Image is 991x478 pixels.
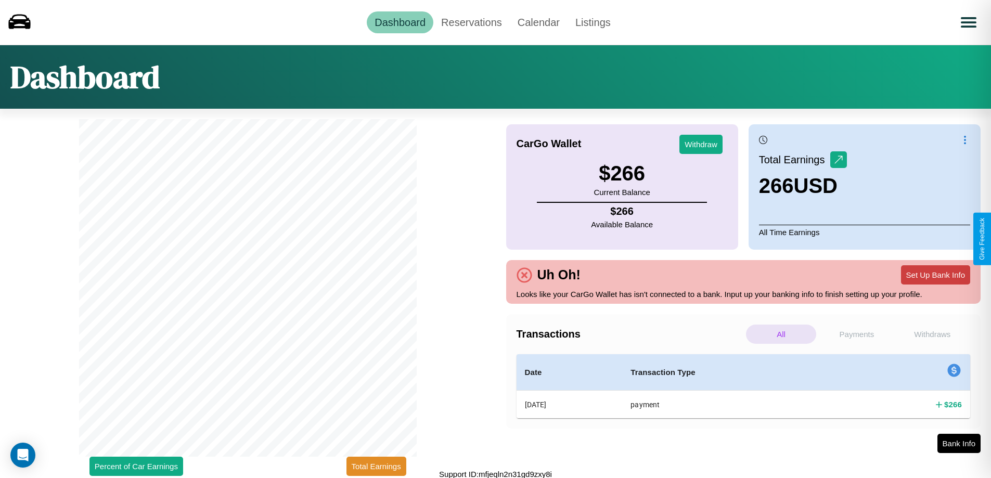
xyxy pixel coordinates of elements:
[679,135,723,154] button: Withdraw
[10,443,35,468] div: Open Intercom Messenger
[517,138,582,150] h4: CarGo Wallet
[510,11,568,33] a: Calendar
[433,11,510,33] a: Reservations
[821,325,892,344] p: Payments
[979,218,986,260] div: Give Feedback
[901,265,970,285] button: Set Up Bank Info
[517,354,971,418] table: simple table
[517,328,743,340] h4: Transactions
[10,56,160,98] h1: Dashboard
[944,399,962,410] h4: $ 266
[89,457,183,476] button: Percent of Car Earnings
[517,287,971,301] p: Looks like your CarGo Wallet has isn't connected to a bank. Input up your banking info to finish ...
[759,225,970,239] p: All Time Earnings
[897,325,968,344] p: Withdraws
[367,11,433,33] a: Dashboard
[759,174,847,198] h3: 266 USD
[630,366,839,379] h4: Transaction Type
[594,162,650,185] h3: $ 266
[954,8,983,37] button: Open menu
[594,185,650,199] p: Current Balance
[591,217,653,231] p: Available Balance
[525,366,614,379] h4: Date
[517,391,623,419] th: [DATE]
[591,205,653,217] h4: $ 266
[622,391,847,419] th: payment
[937,434,981,453] button: Bank Info
[346,457,406,476] button: Total Earnings
[746,325,816,344] p: All
[759,150,830,169] p: Total Earnings
[532,267,586,282] h4: Uh Oh!
[568,11,619,33] a: Listings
